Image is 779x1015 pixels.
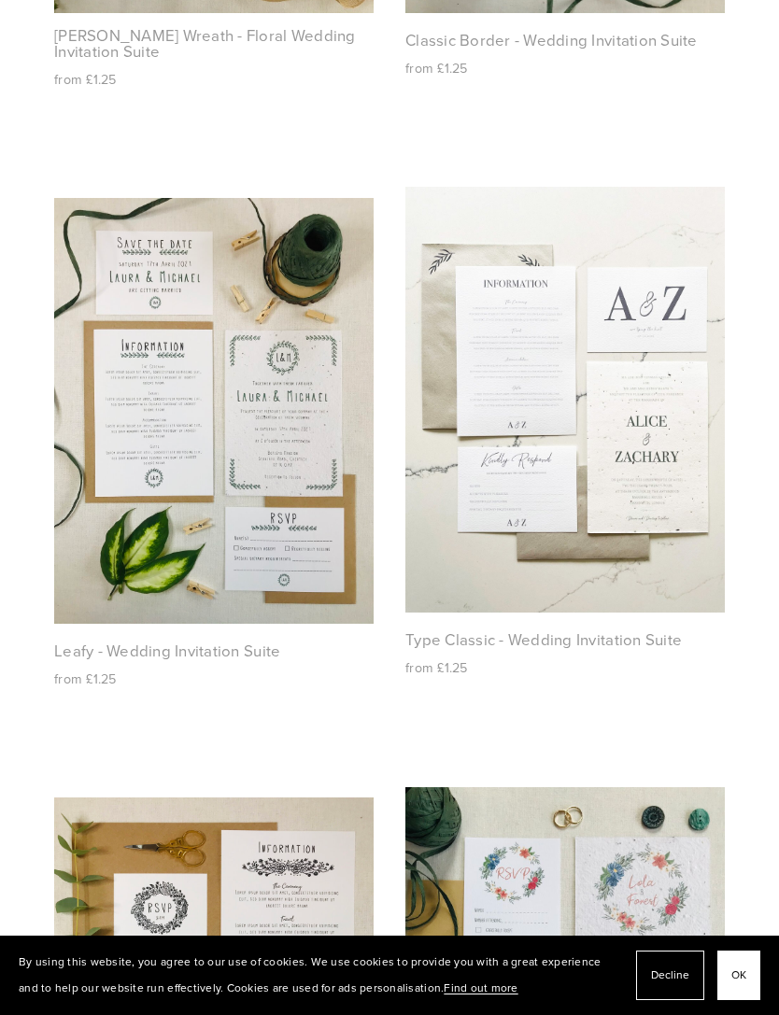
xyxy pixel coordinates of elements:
div: from £1.25 [405,655,725,682]
div: from £1.25 [405,55,725,82]
span: OK [731,962,746,989]
a: Find out more [444,980,517,995]
a: Leafy - Wedding Invitation Suite [54,643,280,659]
span: Decline [651,962,689,989]
button: OK [717,951,760,1000]
div: from £1.25 [54,666,374,693]
p: By using this website, you agree to our use of cookies. We use cookies to provide you with a grea... [19,949,617,1002]
a: [PERSON_NAME] Wreath - Floral Wedding Invitation Suite [54,28,374,60]
button: Decline [636,951,704,1000]
div: from £1.25 [54,66,374,93]
a: Type Classic - Wedding Invitation Suite [405,632,682,648]
img: Type Classic - Wedding Invitation Suite [405,187,725,613]
img: Leafy - Wedding Invitation Suite [54,198,374,624]
a: Classic Border - Wedding Invitation Suite [405,33,698,49]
